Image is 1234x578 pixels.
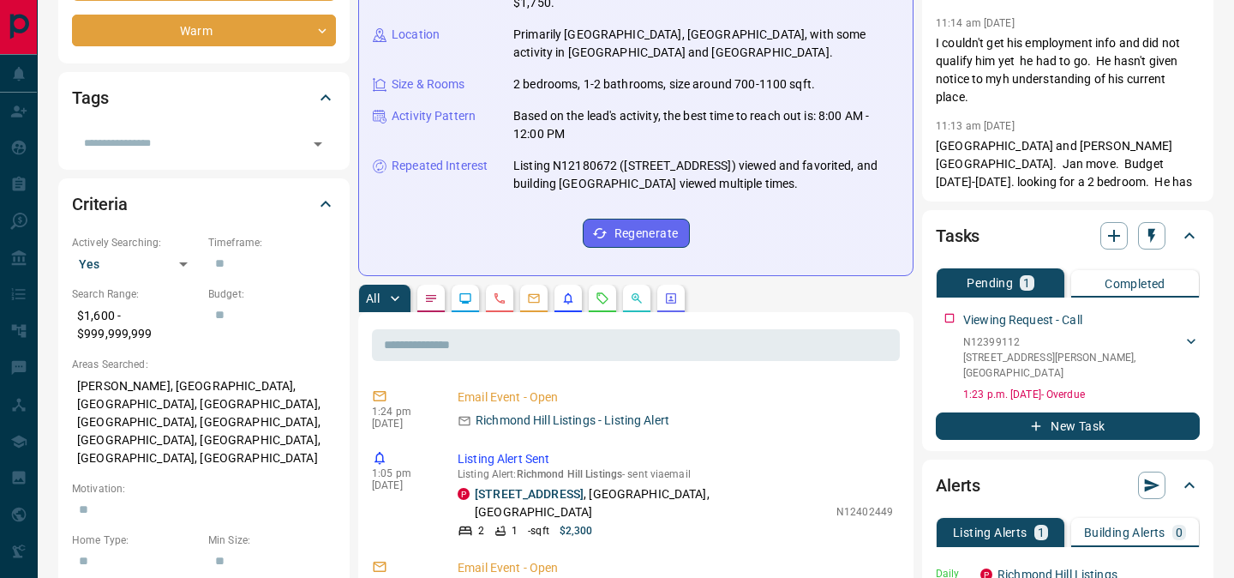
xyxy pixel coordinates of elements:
[72,302,200,348] p: $1,600 - $999,999,999
[392,107,476,125] p: Activity Pattern
[517,468,622,480] span: Richmond Hill Listings
[458,468,893,480] p: Listing Alert : - sent via email
[596,292,609,305] svg: Requests
[72,84,108,111] h2: Tags
[372,418,432,430] p: [DATE]
[936,34,1200,106] p: I couldn't get his employment info and did not qualify him yet he had to go. He hasn't given noti...
[936,137,1200,227] p: [GEOGRAPHIC_DATA] and [PERSON_NAME][GEOGRAPHIC_DATA]. Jan move. Budget [DATE]-[DATE]. looking for...
[372,406,432,418] p: 1:24 pm
[527,292,541,305] svg: Emails
[836,504,893,520] p: N12402449
[664,292,678,305] svg: Agent Actions
[72,533,200,548] p: Home Type:
[458,292,472,305] svg: Lead Browsing Activity
[458,450,893,468] p: Listing Alert Sent
[953,527,1027,539] p: Listing Alerts
[560,523,593,539] p: $2,300
[372,479,432,491] p: [DATE]
[1105,278,1165,290] p: Completed
[1176,527,1183,539] p: 0
[513,107,899,143] p: Based on the lead's activity, the best time to reach out is: 8:00 AM - 12:00 PM
[936,17,1015,29] p: 11:14 am [DATE]
[72,77,336,118] div: Tags
[478,523,484,539] p: 2
[306,132,330,156] button: Open
[372,467,432,479] p: 1:05 pm
[936,472,980,499] h2: Alerts
[208,235,336,250] p: Timeframe:
[72,235,200,250] p: Actively Searching:
[392,75,465,93] p: Size & Rooms
[458,388,893,406] p: Email Event - Open
[476,412,669,430] p: Richmond Hill Listings - Listing Alert
[1038,527,1045,539] p: 1
[963,311,1082,329] p: Viewing Request - Call
[936,465,1200,506] div: Alerts
[208,533,336,548] p: Min Size:
[72,286,200,302] p: Search Range:
[963,331,1200,384] div: N12399112[STREET_ADDRESS][PERSON_NAME],[GEOGRAPHIC_DATA]
[493,292,506,305] svg: Calls
[936,222,979,250] h2: Tasks
[583,219,690,248] button: Regenerate
[630,292,644,305] svg: Opportunities
[963,334,1183,350] p: N12399112
[72,372,336,473] p: [PERSON_NAME], [GEOGRAPHIC_DATA], [GEOGRAPHIC_DATA], [GEOGRAPHIC_DATA], [GEOGRAPHIC_DATA], [GEOGR...
[513,75,815,93] p: 2 bedrooms, 1-2 bathrooms, size around 700-1100 sqft.
[72,481,336,497] p: Motivation:
[392,26,440,44] p: Location
[208,286,336,302] p: Budget:
[513,157,899,193] p: Listing N12180672 ([STREET_ADDRESS]) viewed and favorited, and building [GEOGRAPHIC_DATA] viewed ...
[528,523,549,539] p: - sqft
[72,190,128,218] h2: Criteria
[475,485,828,521] p: , [GEOGRAPHIC_DATA], [GEOGRAPHIC_DATA]
[392,157,488,175] p: Repeated Interest
[512,523,518,539] p: 1
[72,250,200,278] div: Yes
[424,292,438,305] svg: Notes
[936,215,1200,256] div: Tasks
[475,487,584,501] a: [STREET_ADDRESS]
[967,277,1013,289] p: Pending
[963,350,1183,381] p: [STREET_ADDRESS][PERSON_NAME] , [GEOGRAPHIC_DATA]
[963,387,1200,402] p: 1:23 p.m. [DATE] - Overdue
[458,559,893,577] p: Email Event - Open
[513,26,899,62] p: Primarily [GEOGRAPHIC_DATA], [GEOGRAPHIC_DATA], with some activity in [GEOGRAPHIC_DATA] and [GEOG...
[1084,527,1165,539] p: Building Alerts
[72,15,336,46] div: Warm
[366,292,380,304] p: All
[936,412,1200,440] button: New Task
[72,184,336,225] div: Criteria
[72,357,336,372] p: Areas Searched:
[936,120,1015,132] p: 11:13 am [DATE]
[561,292,575,305] svg: Listing Alerts
[458,488,470,500] div: property.ca
[1023,277,1030,289] p: 1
